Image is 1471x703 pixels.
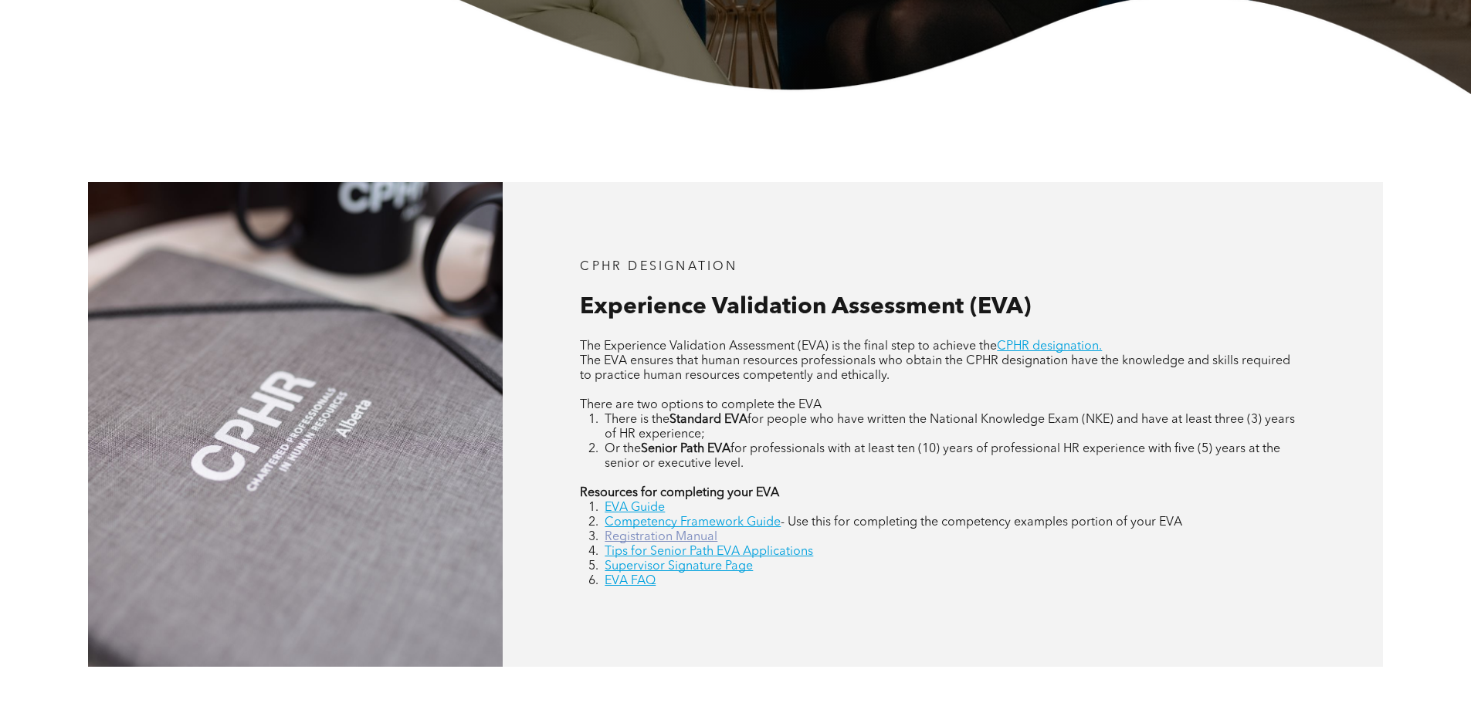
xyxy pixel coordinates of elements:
[580,399,822,411] span: There are two options to complete the EVA
[605,546,813,558] a: Tips for Senior Path EVA Applications
[605,560,753,573] a: Supervisor Signature Page
[580,340,997,353] span: The Experience Validation Assessment (EVA) is the final step to achieve the
[605,531,717,543] a: Registration Manual
[605,414,669,426] span: There is the
[605,414,1295,441] span: for people who have written the National Knowledge Exam (NKE) and have at least three (3) years o...
[580,261,737,273] span: CPHR DESIGNATION
[605,443,1280,470] span: for professionals with at least ten (10) years of professional HR experience with five (5) years ...
[580,296,1031,319] span: Experience Validation Assessment (EVA)
[605,575,656,587] a: EVA FAQ
[605,516,781,529] a: Competency Framework Guide
[781,516,1182,529] span: - Use this for completing the competency examples portion of your EVA
[605,443,641,455] span: Or the
[605,502,665,514] a: EVA Guide
[641,443,730,455] strong: Senior Path EVA
[580,355,1290,382] span: The EVA ensures that human resources professionals who obtain the CPHR designation have the knowl...
[669,414,747,426] strong: Standard EVA
[580,487,779,499] strong: Resources for completing your EVA
[997,340,1102,353] a: CPHR designation.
